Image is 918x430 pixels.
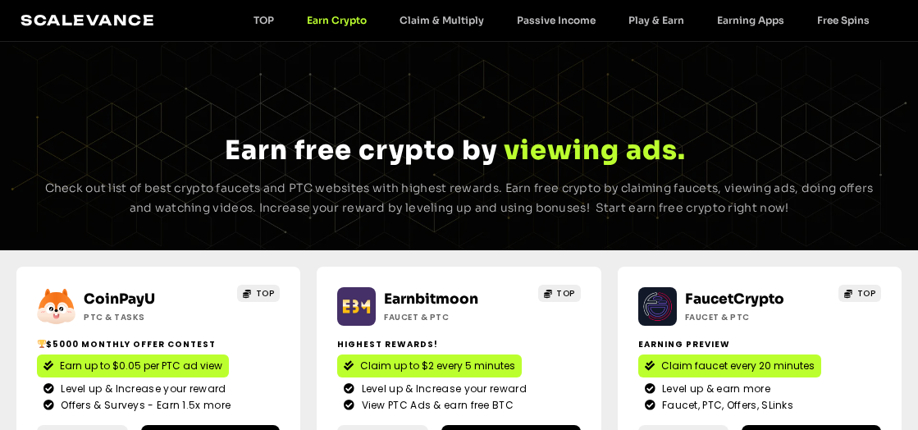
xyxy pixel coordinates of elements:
[237,285,280,302] a: TOP
[661,359,815,373] span: Claim faucet every 20 minutes
[57,398,231,413] span: Offers & Surveys - Earn 1.5x more
[384,311,509,323] h2: Faucet & PTC
[612,14,701,26] a: Play & Earn
[638,355,821,377] a: Claim faucet every 20 minutes
[237,14,886,26] nav: Menu
[225,134,497,167] span: Earn free crypto by
[41,179,877,218] p: Check out list of best crypto faucets and PTC websites with highest rewards. Earn free crypto by ...
[37,338,280,350] h2: $5000 Monthly Offer contest
[360,359,515,373] span: Claim up to $2 every 5 minutes
[658,398,793,413] span: Faucet, PTC, Offers, SLinks
[37,355,229,377] a: Earn up to $0.05 per PTC ad view
[237,14,290,26] a: TOP
[38,340,46,348] img: 🏆
[60,359,222,373] span: Earn up to $0.05 per PTC ad view
[337,355,522,377] a: Claim up to $2 every 5 minutes
[500,14,612,26] a: Passive Income
[84,290,155,308] a: CoinPayU
[383,14,500,26] a: Claim & Multiply
[84,311,209,323] h2: ptc & Tasks
[358,398,514,413] span: View PTC Ads & earn free BTC
[538,285,581,302] a: TOP
[838,285,881,302] a: TOP
[384,290,478,308] a: Earnbitmoon
[685,311,811,323] h2: Faucet & PTC
[337,338,580,350] h2: Highest Rewards!
[290,14,383,26] a: Earn Crypto
[685,290,784,308] a: FaucetCrypto
[701,14,801,26] a: Earning Apps
[638,338,881,350] h2: Earning Preview
[21,11,155,29] a: Scalevance
[801,14,886,26] a: Free Spins
[556,287,575,300] span: TOP
[57,382,226,396] span: Level up & Increase your reward
[857,287,876,300] span: TOP
[658,382,770,396] span: Level up & earn more
[256,287,275,300] span: TOP
[358,382,527,396] span: Level up & Increase your reward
